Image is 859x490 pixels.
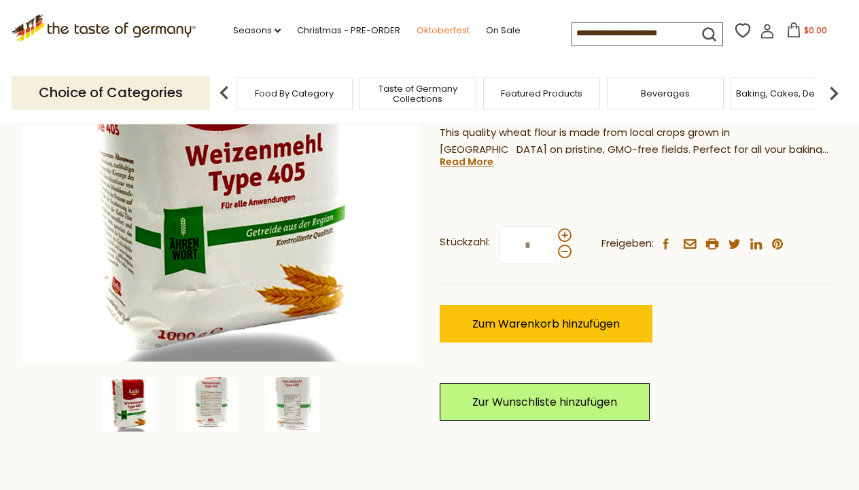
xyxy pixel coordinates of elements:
a: Beverages [641,88,690,99]
a: Food By Category [255,88,334,99]
img: previous arrow [211,80,238,107]
a: Zur Wunschliste hinzufügen [440,383,650,421]
button: Zum Warenkorb hinzufügen [440,305,652,343]
img: next arrow [820,80,847,107]
a: Seasons [233,23,281,38]
p: Choice of Categories [12,76,210,109]
img: Kathi Wheat Flour Type 405 Description [183,377,238,432]
a: On Sale [486,23,521,38]
a: Christmas - PRE-ORDER [297,23,400,38]
button: $0.00 [777,22,835,43]
span: Freigeben: [601,235,654,252]
span: Zum Warenkorb hinzufügen [472,316,620,332]
a: Featured Products [501,88,582,99]
a: Read More [440,155,493,169]
a: Baking, Cakes, Desserts [736,88,841,99]
span: This quality wheat flour is made from local crops grown in [GEOGRAPHIC_DATA] on pristine, GMO-fre... [440,125,826,207]
a: Taste of Germany Collections [364,84,472,104]
a: Oktoberfest [417,23,470,38]
strong: Stückzahl: [440,234,490,251]
input: Stückzahl: [499,226,555,264]
img: Kathi Wheat Flour Type 405 Nutrition Facts [265,377,319,432]
span: $0.00 [804,24,827,36]
img: Kathi Wheat Flour Type 405 [102,377,156,432]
